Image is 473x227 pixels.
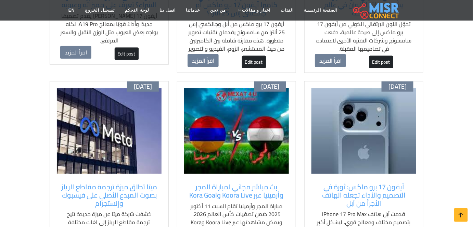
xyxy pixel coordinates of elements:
span: [DATE] [388,83,407,90]
p: آيفون 17 برو ماكس من أبل وجالكسي إس 25 ألترا من سامسونج يقدمان تقنيات تصوير متطورة. هذه مقارنة شا... [188,20,285,61]
a: EN [63,4,80,17]
a: Edit post [369,56,393,68]
span: [DATE] [134,83,152,90]
img: main.misr_connect [353,2,399,19]
p: تحوّل اللون البرتقالي الكوني من آيفون 17 برو ماكس إلى صيحة عالمية، دفعت سامسونج وشركات التقنية ال... [315,20,413,53]
a: لوحة التحكم [120,4,154,17]
a: اقرأ المزيد [188,54,219,67]
img: مباراة المجر وأرمينيا في تصفيات كأس العالم 2026. [184,88,289,174]
img: واجهة ميتا تعرض ميزة ترجمة مقاطع الريلز بلغات مختلفة بصوت المبدع الأصلي [57,88,162,174]
a: ميتا تطلق ميزة ترجمة مقاطع الريلز بصوت المبدع الأصلي على فيسبوك وإنستجرام [60,183,158,207]
a: Edit post [242,56,266,68]
a: Edit post [115,48,139,60]
a: اقرأ المزيد [315,54,346,67]
a: اخبار و مقالات [231,4,276,17]
a: الفئات [276,4,299,17]
a: اقرأ المزيد [60,46,91,59]
a: تسجيل الخروج [80,4,120,17]
img: صورة لهاتف آيفون 17 برو ماكس بتصميم جديد وشاشة Super Retina XDR [311,88,416,174]
a: من نحن [205,4,231,17]
a: بث مباشر مجاني لمباراة المجر وأرمينيا عبر Koora Live وKora Goal [188,183,285,199]
a: الصفحة الرئيسية [299,4,343,17]
a: خدماتنا [181,4,205,17]
span: [DATE] [261,83,279,90]
a: اتصل بنا [154,4,181,17]
span: اخبار و مقالات [242,7,271,13]
a: آيفون 17 برو ماكس: ثورة في التصميم والأداء تجعله الهاتف الأجرأ من آبل [315,183,413,207]
p: آيفون 17 [PERSON_NAME] يقدم تصميمًا جديدًا وأداءً قويًا بمعالج A19 Pro، لكنه يواجه بعض العيوب مثل... [60,12,158,45]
